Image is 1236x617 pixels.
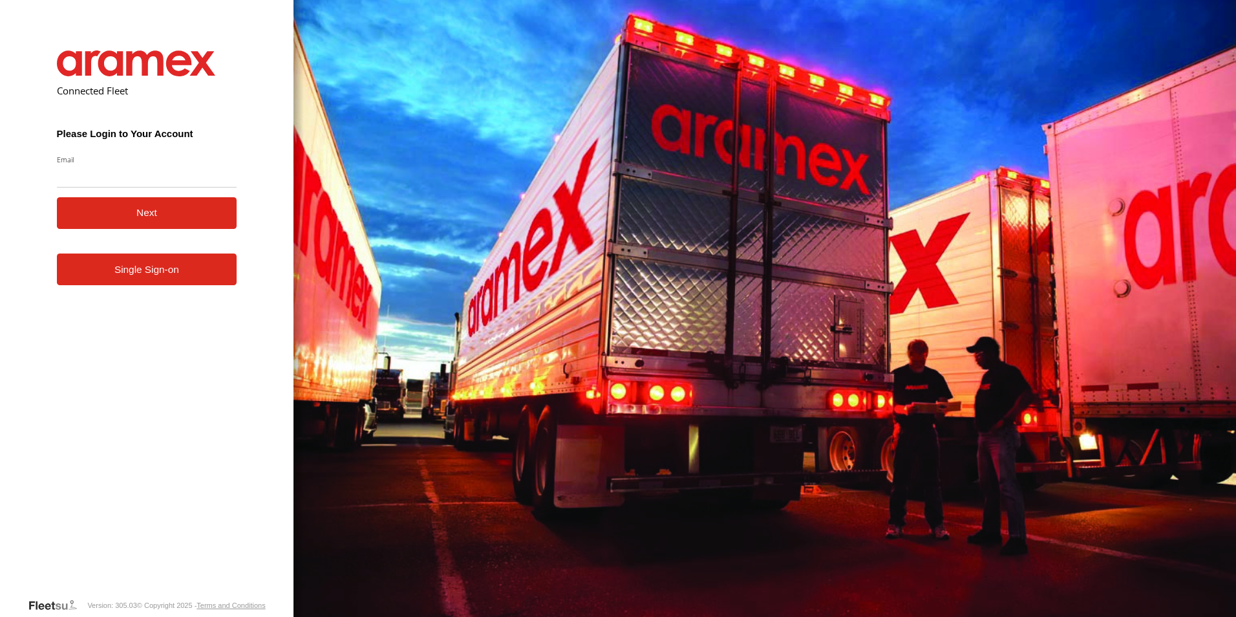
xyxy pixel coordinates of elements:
[137,601,266,609] div: © Copyright 2025 -
[28,599,87,612] a: Visit our Website
[57,50,216,76] img: Aramex
[57,128,237,139] h3: Please Login to Your Account
[197,601,265,609] a: Terms and Conditions
[57,84,237,97] h2: Connected Fleet
[57,254,237,285] a: Single Sign-on
[57,197,237,229] button: Next
[87,601,136,609] div: Version: 305.03
[57,155,237,164] label: Email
